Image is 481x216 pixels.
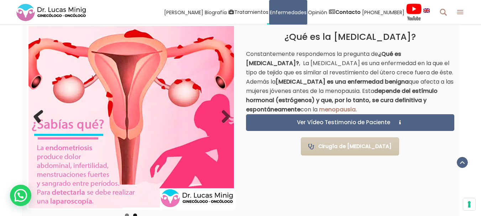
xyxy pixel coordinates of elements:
span: [PERSON_NAME] [164,8,203,16]
span: Biografía [205,8,227,16]
a: Previous [32,110,46,124]
span: Opinión [308,8,327,16]
span: [PHONE_NUMBER] [362,8,404,16]
img: La endometriosis produce Dolor abdominal, infertilidad, sintomas de enfermedad [28,26,234,208]
img: Videos Youtube Ginecología [406,3,422,21]
strong: Contacto [335,9,361,16]
span: Ver Vídeo Testimonio de Paciente [293,120,392,125]
button: Sus preferencias de consentimiento para tecnologías de seguimiento [463,198,475,210]
span: Tratamientos [234,8,268,16]
a: Next [216,110,230,124]
span: Enfermedades [270,8,307,16]
a: Cirugía de [MEDICAL_DATA] [301,137,399,156]
h2: ¿Qué es la [MEDICAL_DATA]? [246,32,454,42]
img: language english [423,8,430,12]
a: Ver Vídeo Testimonio de Paciente [246,114,454,131]
p: Constantemente respondemos la pregunta de , La [MEDICAL_DATA] es una enfermedad en la que el tipo... [246,49,454,114]
a: menopausia [319,105,356,114]
strong: depende del estímulo hormonal (estrógenos) y que, por lo tanto, se cura definitiva y espontáneamente [246,87,438,114]
strong: [MEDICAL_DATA] es una enfermedad benigna [276,78,409,86]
